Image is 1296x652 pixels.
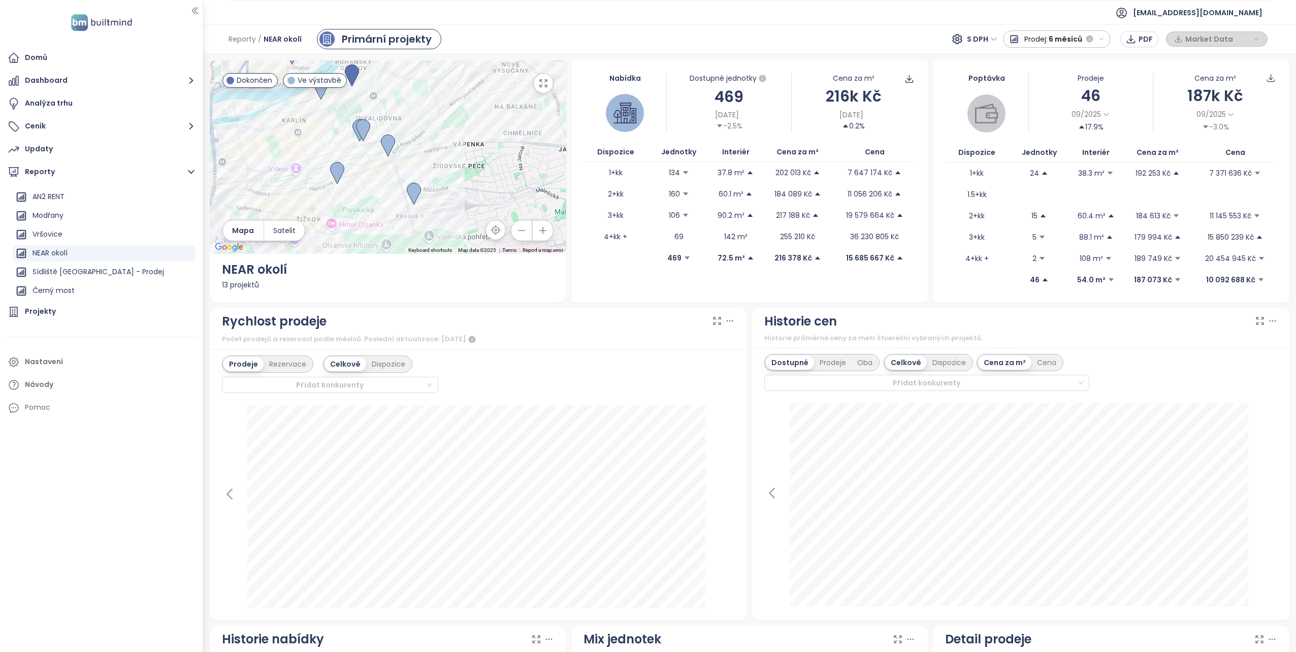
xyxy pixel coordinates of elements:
div: Sídliště [GEOGRAPHIC_DATA] - Prodej [13,264,195,280]
div: 216k Kč [792,84,916,108]
button: Mapa [223,220,264,241]
span: caret-up [1041,170,1048,177]
div: Počet prodejů a rezervací podle měsíců. Poslední aktualizace: [DATE] [222,333,735,345]
p: 20 454 945 Kč [1205,253,1256,264]
th: Cena [1193,143,1277,162]
span: caret-down [1257,276,1265,283]
div: Nastavení [25,355,63,368]
div: Prodeje [223,357,264,371]
div: 469 [667,85,791,109]
p: 38.3 m² [1078,168,1105,179]
span: caret-up [814,190,821,198]
td: 1+kk [584,162,648,183]
div: Celkově [885,355,927,370]
div: Modřany [33,209,63,222]
span: caret-down [1107,170,1114,177]
span: caret-down [1039,234,1046,241]
span: S DPH [967,31,997,47]
div: Cena [1031,355,1062,370]
span: caret-up [1108,212,1115,219]
button: Satelit [264,220,305,241]
span: caret-down [1254,170,1261,177]
a: Open this area in Google Maps (opens a new window) [212,241,246,254]
span: [DATE] [715,109,739,120]
div: Historie průměrné ceny za metr čtvereční vybraných projektů. [764,333,1278,343]
span: caret-up [1040,212,1047,219]
a: primary [317,29,441,49]
a: Updaty [5,139,198,159]
p: 15 685 667 Kč [846,252,894,264]
p: 255 210 Kč [780,231,815,242]
span: caret-down [1108,276,1115,283]
td: 1+kk [945,162,1009,184]
span: caret-down [1253,212,1260,219]
span: caret-up [894,190,901,198]
span: caret-up [1173,170,1180,177]
p: 15 850 239 Kč [1208,232,1254,243]
span: caret-down [684,254,691,262]
p: 24 [1030,168,1039,179]
p: 11 056 206 Kč [848,188,892,200]
div: Modřany [13,208,195,224]
span: caret-down [682,212,689,219]
th: Interiér [709,142,762,162]
p: 10 092 688 Kč [1206,274,1255,285]
a: Report a map error [523,247,563,253]
div: Cena za m² [833,73,874,84]
div: Rezervace [264,357,312,371]
p: 46 [1030,274,1040,285]
span: caret-up [747,212,754,219]
div: AN2 RENT [13,189,195,205]
p: 184 089 Kč [774,188,812,200]
button: Ceník [5,116,198,137]
p: 72.5 m² [718,252,745,264]
th: Cena [834,142,916,162]
div: Projekty [25,305,56,318]
span: caret-up [1256,234,1263,241]
div: Celkově [325,357,366,371]
button: Keyboard shortcuts [408,247,452,254]
div: Návody [25,378,53,391]
img: house [613,102,636,124]
div: Prodeje [814,355,852,370]
p: 36 230 805 Kč [850,231,899,242]
span: PDF [1139,34,1153,45]
span: 09/2025 [1196,109,1226,120]
div: Sídliště [GEOGRAPHIC_DATA] - Prodej [33,266,164,278]
img: logo [68,12,135,33]
div: Prodeje [1029,73,1153,84]
div: Dispozice [927,355,971,370]
th: Jednotky [648,142,709,162]
button: PDF [1120,31,1158,47]
a: Nastavení [5,352,198,372]
div: Historie cen [764,312,837,331]
div: Updaty [25,143,53,155]
p: 108 m² [1080,253,1103,264]
div: Mix jednotek [584,630,661,649]
p: 202 013 Kč [775,167,811,178]
div: Pomoc [25,401,50,414]
span: Satelit [273,225,296,236]
td: 3+kk [945,226,1009,248]
p: 19 579 664 Kč [846,210,894,221]
span: caret-down [682,190,689,198]
span: Map data ©2025 [458,247,496,253]
div: Detail prodeje [945,630,1031,649]
a: Domů [5,48,198,68]
span: / [258,30,262,48]
p: 179 994 Kč [1135,232,1172,243]
div: Vršovice [13,226,195,243]
p: 11 145 553 Kč [1210,210,1251,221]
div: Dostupné [766,355,814,370]
td: 4+kk + [584,226,648,247]
span: Dokončen [237,75,272,86]
a: Terms (opens in new tab) [502,247,516,253]
p: 216 378 Kč [774,252,812,264]
span: caret-down [716,122,723,129]
a: Projekty [5,302,198,322]
span: caret-down [1105,255,1112,262]
div: 187k Kč [1153,84,1277,108]
div: NEAR okolí [33,247,68,259]
div: Primární projekty [342,31,432,47]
